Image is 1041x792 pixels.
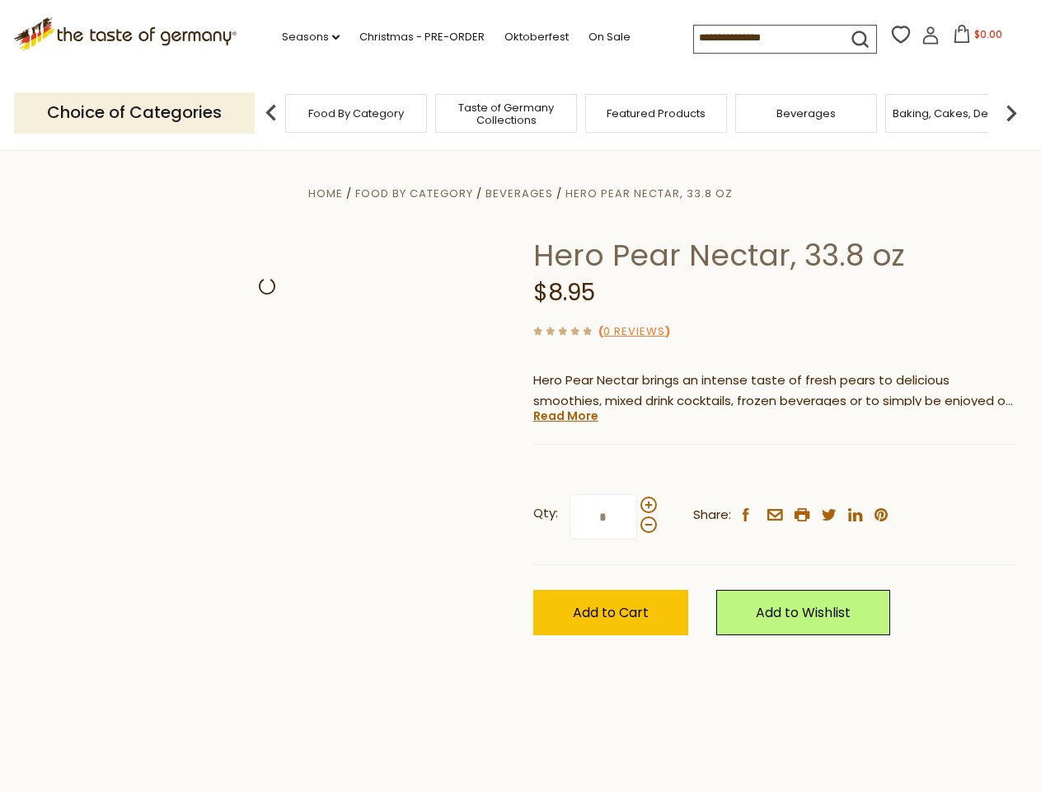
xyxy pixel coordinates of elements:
[533,590,688,635] button: Add to Cart
[565,186,733,201] a: Hero Pear Nectar, 33.8 oz
[533,370,1015,412] p: Hero Pear Nectar brings an intense taste of fresh pears to delicious smoothies, mixed drink cockt...
[603,323,665,341] a: 0 Reviews
[607,107,706,120] a: Featured Products
[255,97,288,130] img: previous arrow
[573,603,649,622] span: Add to Cart
[598,323,670,339] span: ( )
[308,107,404,120] a: Food By Category
[533,237,1015,274] h1: Hero Pear Nectar, 33.8 oz
[570,494,637,540] input: Qty:
[485,186,553,201] a: Beverages
[504,28,569,46] a: Oktoberfest
[308,186,343,201] a: Home
[359,28,485,46] a: Christmas - PRE-ORDER
[282,28,340,46] a: Seasons
[14,92,255,133] p: Choice of Categories
[533,408,598,424] a: Read More
[533,276,595,309] span: $8.95
[693,505,731,526] span: Share:
[440,101,572,126] a: Taste of Germany Collections
[588,28,631,46] a: On Sale
[995,97,1028,130] img: next arrow
[893,107,1020,120] a: Baking, Cakes, Desserts
[355,186,473,201] a: Food By Category
[776,107,836,120] a: Beverages
[974,27,1002,41] span: $0.00
[716,590,890,635] a: Add to Wishlist
[533,503,558,524] strong: Qty:
[943,25,1013,49] button: $0.00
